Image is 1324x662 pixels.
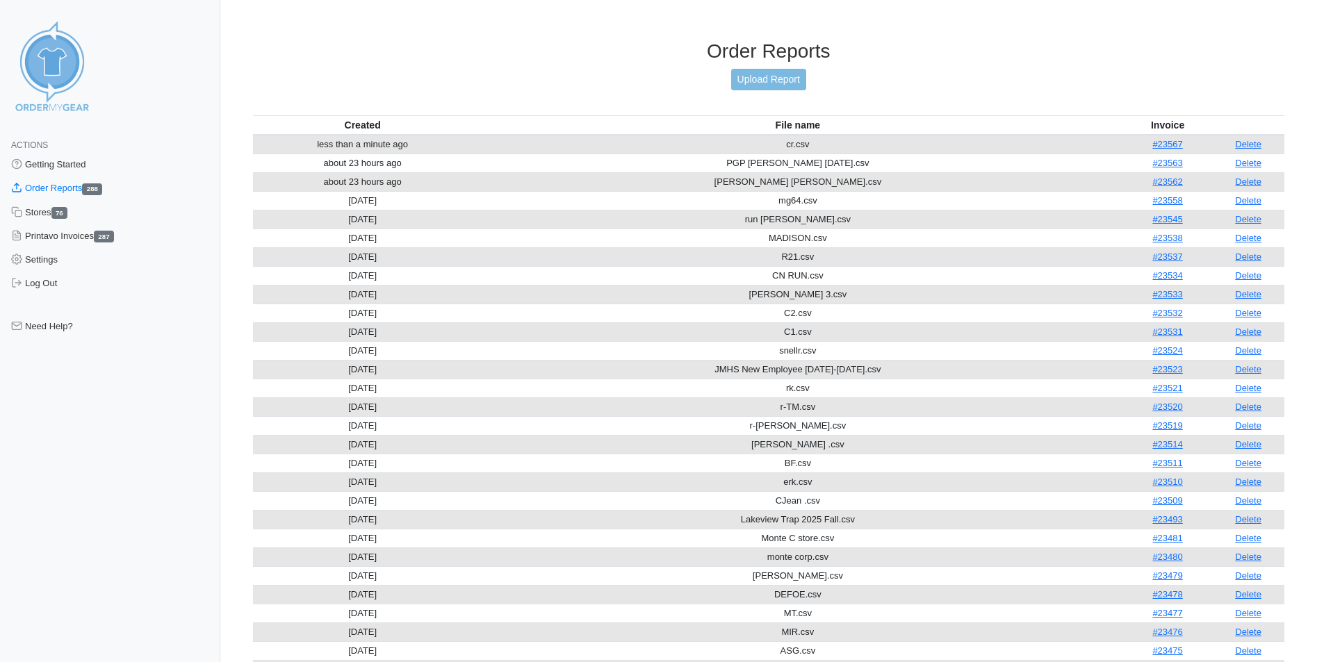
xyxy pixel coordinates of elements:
[473,341,1123,360] td: snellr.csv
[473,454,1123,472] td: BF.csv
[1235,345,1261,356] a: Delete
[1235,289,1261,299] a: Delete
[253,622,473,641] td: [DATE]
[253,285,473,304] td: [DATE]
[1152,458,1182,468] a: #23511
[1152,477,1182,487] a: #23510
[253,135,473,154] td: less than a minute ago
[1152,570,1182,581] a: #23479
[1235,458,1261,468] a: Delete
[473,566,1123,585] td: [PERSON_NAME].csv
[1152,589,1182,599] a: #23478
[253,322,473,341] td: [DATE]
[1235,233,1261,243] a: Delete
[253,547,473,566] td: [DATE]
[473,547,1123,566] td: monte corp.csv
[1152,495,1182,506] a: #23509
[253,379,473,397] td: [DATE]
[253,585,473,604] td: [DATE]
[1152,514,1182,524] a: #23493
[1152,289,1182,299] a: #23533
[253,472,473,491] td: [DATE]
[253,172,473,191] td: about 23 hours ago
[473,304,1123,322] td: C2.csv
[473,379,1123,397] td: rk.csv
[253,566,473,585] td: [DATE]
[253,641,473,660] td: [DATE]
[1152,326,1182,337] a: #23531
[253,529,473,547] td: [DATE]
[473,266,1123,285] td: CN RUN.csv
[1152,439,1182,449] a: #23514
[473,397,1123,416] td: r-TM.csv
[1152,139,1182,149] a: #23567
[253,604,473,622] td: [DATE]
[1123,115,1212,135] th: Invoice
[1235,533,1261,543] a: Delete
[1152,364,1182,374] a: #23523
[253,210,473,229] td: [DATE]
[1152,214,1182,224] a: #23545
[1235,158,1261,168] a: Delete
[473,510,1123,529] td: Lakeview Trap 2025 Fall.csv
[1235,477,1261,487] a: Delete
[1235,552,1261,562] a: Delete
[1152,195,1182,206] a: #23558
[253,229,473,247] td: [DATE]
[1235,439,1261,449] a: Delete
[253,416,473,435] td: [DATE]
[473,435,1123,454] td: [PERSON_NAME] .csv
[473,115,1123,135] th: File name
[473,135,1123,154] td: cr.csv
[473,172,1123,191] td: [PERSON_NAME] [PERSON_NAME].csv
[1235,495,1261,506] a: Delete
[473,191,1123,210] td: mg64.csv
[1152,645,1182,656] a: #23475
[1152,383,1182,393] a: #23521
[1152,533,1182,543] a: #23481
[473,641,1123,660] td: ASG.csv
[473,210,1123,229] td: run [PERSON_NAME].csv
[253,247,473,266] td: [DATE]
[473,472,1123,491] td: erk.csv
[253,154,473,172] td: about 23 hours ago
[1235,195,1261,206] a: Delete
[253,510,473,529] td: [DATE]
[1235,383,1261,393] a: Delete
[1235,645,1261,656] a: Delete
[253,397,473,416] td: [DATE]
[1235,270,1261,281] a: Delete
[473,360,1123,379] td: JMHS New Employee [DATE]-[DATE].csv
[473,491,1123,510] td: CJean .csv
[253,40,1285,63] h3: Order Reports
[253,454,473,472] td: [DATE]
[473,154,1123,172] td: PGP [PERSON_NAME] [DATE].csv
[1152,420,1182,431] a: #23519
[1152,345,1182,356] a: #23524
[473,604,1123,622] td: MT.csv
[1235,608,1261,618] a: Delete
[1152,270,1182,281] a: #23534
[473,285,1123,304] td: [PERSON_NAME] 3.csv
[1235,139,1261,149] a: Delete
[473,229,1123,247] td: MADISON.csv
[1152,308,1182,318] a: #23532
[1152,627,1182,637] a: #23476
[1235,589,1261,599] a: Delete
[253,360,473,379] td: [DATE]
[51,207,68,219] span: 76
[473,416,1123,435] td: r-[PERSON_NAME].csv
[253,341,473,360] td: [DATE]
[1235,627,1261,637] a: Delete
[253,491,473,510] td: [DATE]
[473,247,1123,266] td: R21.csv
[1235,364,1261,374] a: Delete
[11,140,48,150] span: Actions
[253,304,473,322] td: [DATE]
[253,191,473,210] td: [DATE]
[473,529,1123,547] td: Monte C store.csv
[253,435,473,454] td: [DATE]
[1235,251,1261,262] a: Delete
[1152,158,1182,168] a: #23563
[473,585,1123,604] td: DEFOE.csv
